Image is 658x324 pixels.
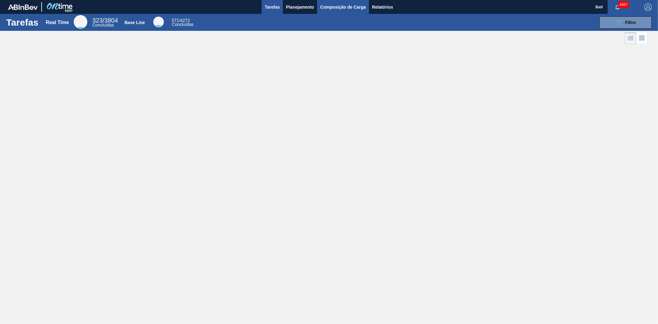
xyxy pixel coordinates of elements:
button: Notificações [608,3,627,11]
span: Planejamento [286,3,314,11]
span: Relatórios [372,3,393,11]
span: 571 [172,18,179,23]
div: Base Line [172,19,193,27]
div: Real Time [92,18,118,27]
div: Base Line [153,17,164,27]
div: Real Time [46,20,69,25]
span: 4487 [618,1,629,8]
span: Composição de Carga [320,3,366,11]
span: Concluídas [92,23,114,27]
div: Real Time [74,15,87,29]
h1: Tarefas [6,19,39,26]
span: / 3804 [92,17,118,24]
span: Filtro [625,20,636,25]
div: Visão em Cards [636,32,648,44]
span: Tarefas [265,3,280,11]
img: TNhmsLtSVTkK8tSr43FrP2fwEKptu5GPRR3wAAAABJRU5ErkJggg== [8,4,38,10]
button: Filtro [599,16,652,29]
span: Concluídas [172,22,193,27]
span: 323 [92,17,102,24]
div: Base Line [125,20,145,25]
span: / 4272 [172,18,190,23]
img: Logout [644,3,652,11]
div: Visão em Lista [625,32,636,44]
